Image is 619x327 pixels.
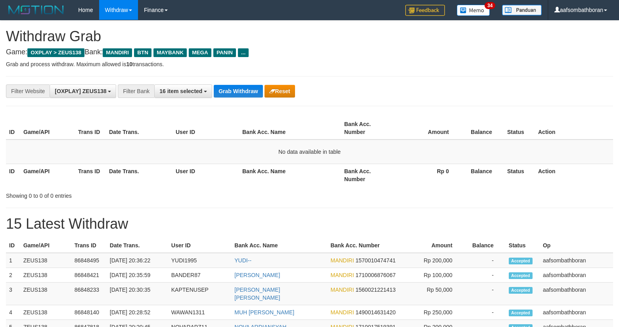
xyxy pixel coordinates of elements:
th: Game/API [20,117,75,140]
span: MANDIRI [103,48,132,57]
td: 3 [6,283,20,305]
a: YUDI-- [234,257,251,264]
span: MAYBANK [153,48,187,57]
th: Action [535,164,613,186]
th: Balance [464,238,506,253]
th: Date Trans. [107,238,168,253]
td: Rp 250,000 [403,305,464,320]
span: 16 item selected [159,88,202,94]
button: Grab Withdraw [214,85,263,98]
th: Date Trans. [106,117,172,140]
span: Accepted [509,272,533,279]
td: [DATE] 20:28:52 [107,305,168,320]
td: Rp 50,000 [403,283,464,305]
span: Copy 1710006876067 to clipboard [355,272,395,278]
td: No data available in table [6,140,613,164]
th: ID [6,117,20,140]
td: 1 [6,253,20,268]
td: 86848421 [71,268,107,283]
span: Accepted [509,310,533,316]
a: [PERSON_NAME] [PERSON_NAME] [234,287,280,301]
td: 86848233 [71,283,107,305]
td: aafsombathboran [540,253,613,268]
span: PANIN [213,48,236,57]
td: - [464,268,506,283]
div: Filter Website [6,84,50,98]
td: aafsombathboran [540,305,613,320]
td: aafsombathboran [540,268,613,283]
img: Feedback.jpg [405,5,445,16]
button: Reset [264,85,295,98]
th: Status [504,164,535,186]
th: Bank Acc. Number [341,164,396,186]
td: 86848495 [71,253,107,268]
th: Status [504,117,535,140]
td: [DATE] 20:35:59 [107,268,168,283]
td: WAWAN1311 [168,305,232,320]
button: [OXPLAY] ZEUS138 [50,84,116,98]
span: Copy 1570010474741 to clipboard [355,257,395,264]
th: Op [540,238,613,253]
span: Accepted [509,287,533,294]
span: MANDIRI [330,272,354,278]
th: Balance [461,164,504,186]
th: Bank Acc. Number [341,117,396,140]
th: Bank Acc. Number [327,238,403,253]
td: Rp 200,000 [403,253,464,268]
td: [DATE] 20:30:35 [107,283,168,305]
img: Button%20Memo.svg [457,5,490,16]
td: aafsombathboran [540,283,613,305]
th: Date Trans. [106,164,172,186]
td: - [464,305,506,320]
th: Amount [403,238,464,253]
span: ... [238,48,249,57]
td: [DATE] 20:36:22 [107,253,168,268]
span: Accepted [509,258,533,264]
span: MANDIRI [330,309,354,316]
h1: Withdraw Grab [6,29,613,44]
span: Copy 1560021221413 to clipboard [355,287,395,293]
th: User ID [172,117,239,140]
th: Amount [396,117,461,140]
span: MANDIRI [330,257,354,264]
th: User ID [172,164,239,186]
td: BANDER87 [168,268,232,283]
p: Grab and process withdraw. Maximum allowed is transactions. [6,60,613,68]
img: MOTION_logo.png [6,4,66,16]
div: Filter Bank [118,84,154,98]
td: Rp 100,000 [403,268,464,283]
td: ZEUS138 [20,253,71,268]
td: YUDI1995 [168,253,232,268]
th: Bank Acc. Name [239,164,341,186]
th: ID [6,164,20,186]
th: Bank Acc. Name [231,238,327,253]
td: KAPTENUSEP [168,283,232,305]
td: 86848140 [71,305,107,320]
th: Game/API [20,164,75,186]
span: MEGA [189,48,211,57]
td: 4 [6,305,20,320]
a: MUH [PERSON_NAME] [234,309,294,316]
img: panduan.png [502,5,542,15]
a: [PERSON_NAME] [234,272,280,278]
span: 34 [485,2,495,9]
span: [OXPLAY] ZEUS138 [55,88,106,94]
td: 2 [6,268,20,283]
th: Game/API [20,238,71,253]
td: ZEUS138 [20,268,71,283]
button: 16 item selected [154,84,212,98]
span: MANDIRI [330,287,354,293]
strong: 10 [126,61,132,67]
th: ID [6,238,20,253]
th: Action [535,117,613,140]
h4: Game: Bank: [6,48,613,56]
th: Rp 0 [396,164,461,186]
td: ZEUS138 [20,283,71,305]
span: OXPLAY > ZEUS138 [27,48,84,57]
div: Showing 0 to 0 of 0 entries [6,189,252,200]
span: Copy 1490014631420 to clipboard [355,309,395,316]
th: Trans ID [71,238,107,253]
th: Bank Acc. Name [239,117,341,140]
td: - [464,253,506,268]
td: - [464,283,506,305]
